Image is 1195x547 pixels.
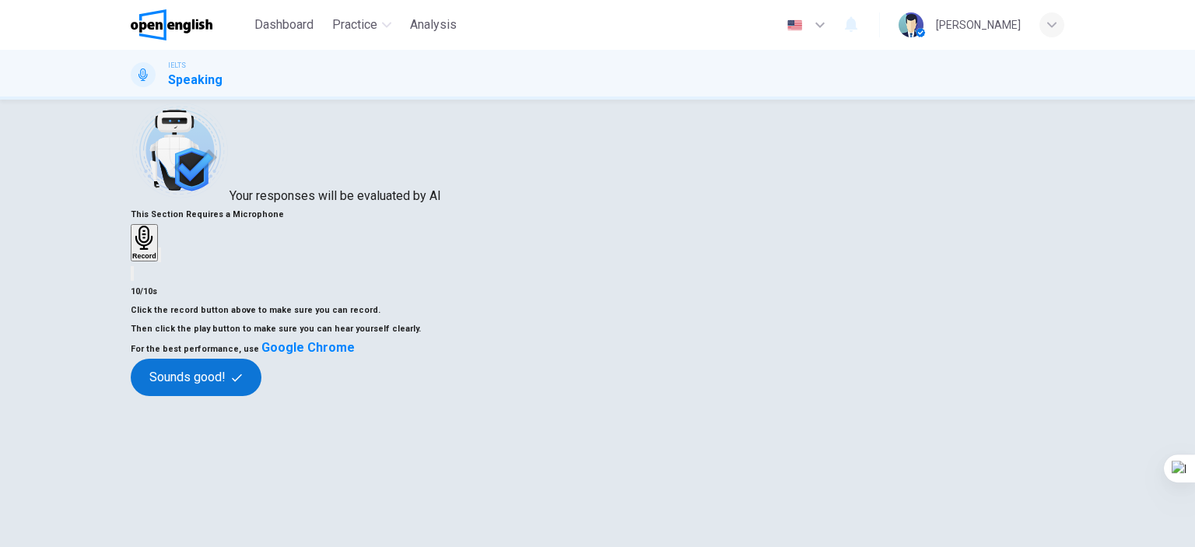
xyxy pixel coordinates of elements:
[131,9,212,40] img: OpenEnglish logo
[132,252,156,260] h6: Record
[131,282,1064,301] h6: 10/10s
[332,16,377,34] span: Practice
[131,205,1064,224] h6: This Section Requires a Microphone
[785,19,804,31] img: en
[131,338,1064,359] h6: For the best performance, use
[261,340,355,355] a: Google Chrome
[899,12,923,37] img: Profile picture
[168,60,186,71] span: IELTS
[168,71,223,89] h1: Speaking
[248,11,320,39] button: Dashboard
[261,344,355,354] a: Google Chrome
[254,16,314,34] span: Dashboard
[936,16,1021,34] div: [PERSON_NAME]
[404,11,463,39] button: Analysis
[131,224,158,261] button: Record
[326,11,398,39] button: Practice
[131,301,1064,338] h6: Click the record button above to make sure you can record. Then click the play button to make sur...
[230,188,441,203] span: Your responses will be evaluated by AI
[131,101,230,200] img: robot icon
[131,359,261,396] button: Sounds good!
[410,16,457,34] span: Analysis
[131,9,248,40] a: OpenEnglish logo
